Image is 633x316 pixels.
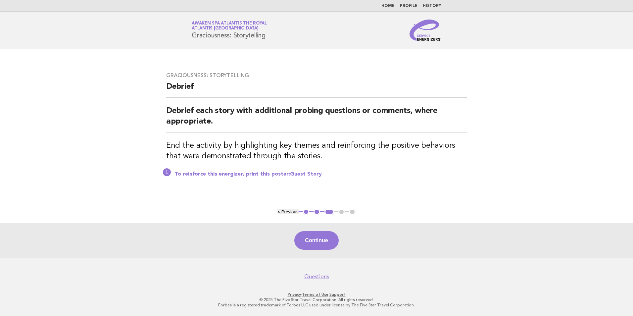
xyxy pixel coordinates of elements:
[303,209,310,215] button: 1
[114,302,519,308] p: Forbes is a registered trademark of Forbes LLC used under license by The Five Star Travel Corpora...
[294,231,338,250] button: Continue
[304,273,329,280] a: Questions
[166,72,467,79] h3: Graciousness: Storytelling
[166,81,467,98] h2: Debrief
[277,209,298,214] button: < Previous
[114,292,519,297] p: · ·
[381,4,395,8] a: Home
[314,209,320,215] button: 2
[114,297,519,302] p: © 2025 The Five Star Travel Corporation. All rights reserved.
[166,106,467,132] h2: Debrief each story with additional probing questions or comments, where appropriate.
[175,171,467,178] p: To reinforce this energizer, print this poster:
[400,4,417,8] a: Profile
[302,292,328,297] a: Terms of Use
[192,22,267,39] h1: Graciousness: Storytelling
[192,21,267,30] a: Awaken SPA Atlantis the RoyalAtlantis [GEOGRAPHIC_DATA]
[288,292,301,297] a: Privacy
[290,172,322,177] a: Guest Story
[324,209,334,215] button: 3
[410,20,441,41] img: Service Energizers
[192,26,259,31] span: Atlantis [GEOGRAPHIC_DATA]
[166,140,467,162] h3: End the activity by highlighting key themes and reinforcing the positive behaviors that were demo...
[423,4,441,8] a: History
[329,292,346,297] a: Support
